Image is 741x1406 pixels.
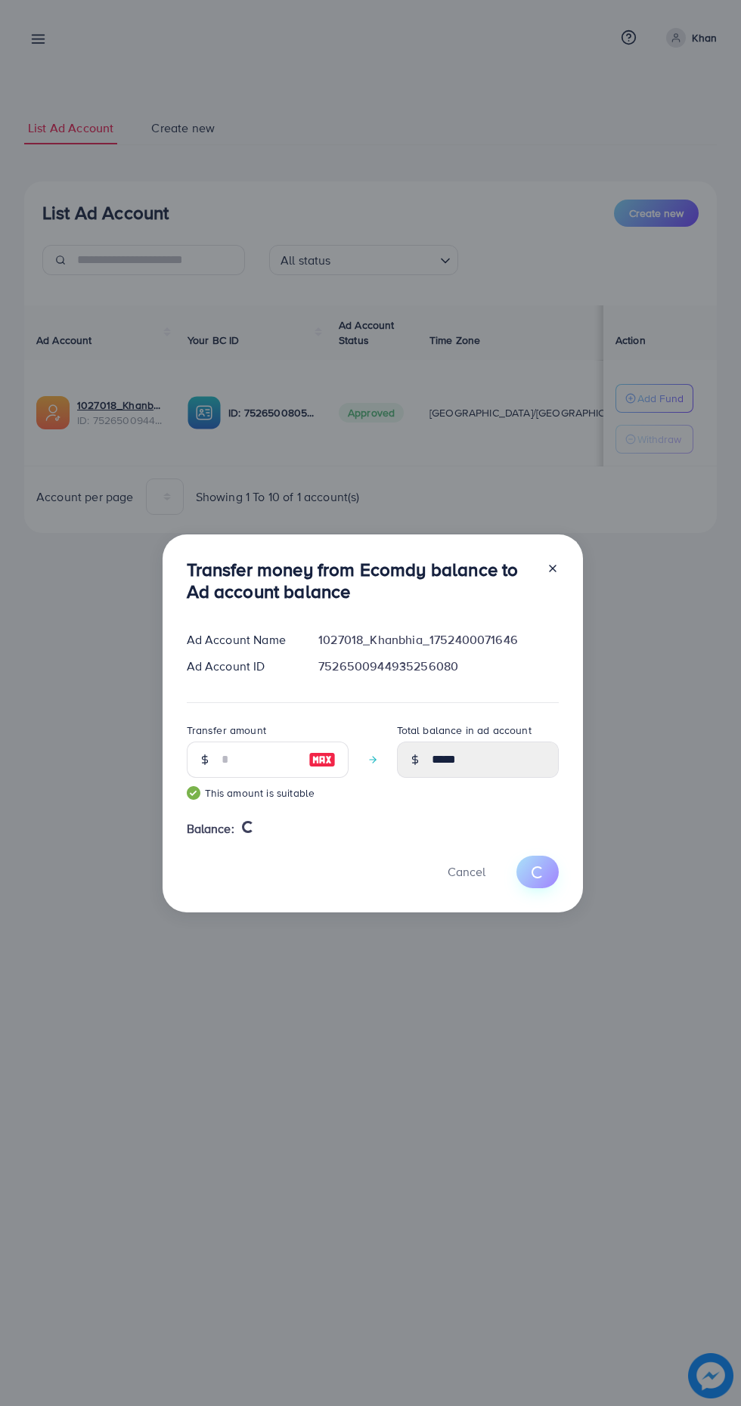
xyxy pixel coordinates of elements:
[187,820,234,838] span: Balance:
[306,658,570,675] div: 7526500944935256080
[175,631,307,649] div: Ad Account Name
[187,785,349,801] small: This amount is suitable
[308,751,336,769] img: image
[448,863,485,880] span: Cancel
[175,658,307,675] div: Ad Account ID
[187,723,266,738] label: Transfer amount
[429,856,504,888] button: Cancel
[306,631,570,649] div: 1027018_Khanbhia_1752400071646
[187,786,200,800] img: guide
[187,559,535,602] h3: Transfer money from Ecomdy balance to Ad account balance
[397,723,532,738] label: Total balance in ad account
